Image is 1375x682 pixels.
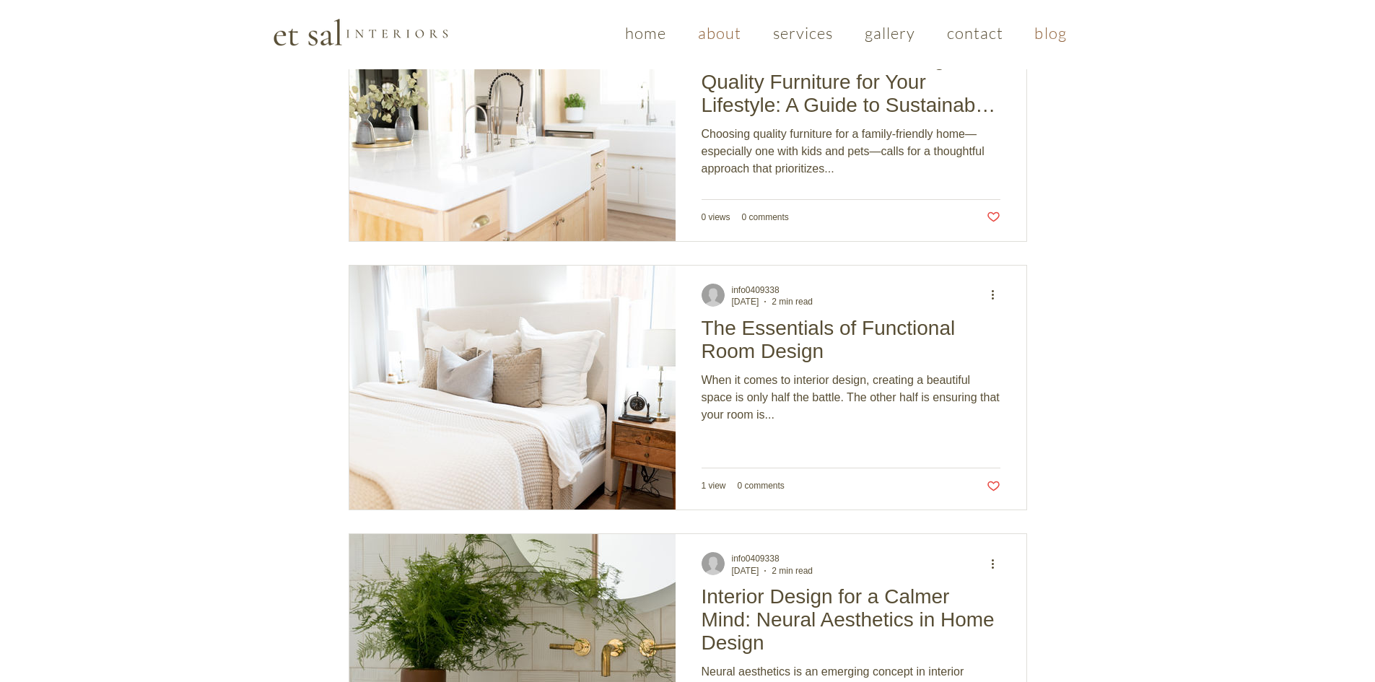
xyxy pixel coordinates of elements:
img: The Essentials of Functional Room Design [349,265,676,511]
div: When it comes to interior design, creating a beautiful space is only half the battle. The other h... [702,372,1000,424]
a: blog [1022,16,1080,50]
a: Interior Design for a Calmer Mind: Neural Aesthetics in Home Design [702,585,1000,663]
span: Sep 4, 2024 [732,297,759,307]
button: More actions [990,555,1007,572]
img: Et Sal Logo [272,17,449,47]
span: 2 min read [772,297,813,307]
span: info0409338 [732,554,780,564]
span: Writer: info0409338 [702,284,725,307]
span: 1 view [702,481,726,491]
span: home [625,23,666,43]
a: contact [934,16,1016,50]
span: Writer: info0409338 [702,552,725,575]
a: services [760,16,846,50]
nav: Site [613,16,1080,50]
a: gallery [852,16,928,50]
a: The Essentials of Selecting Quality Furniture for Your Lifestyle: A Guide to Sustainable, Family-... [702,47,1000,126]
button: Like post [987,210,1000,224]
a: about [685,16,754,50]
span: contact [947,23,1004,43]
span: 0 views [702,212,730,222]
h2: The Essentials of Selecting Quality Furniture for Your Lifestyle: A Guide to Sustainable, Family-... [702,48,1000,117]
span: 0 comments [738,481,785,491]
a: The Essentials of Functional Room Design [702,316,1000,372]
span: 2 min read [772,566,813,576]
span: 0 comments [742,212,789,222]
h2: Interior Design for a Calmer Mind: Neural Aesthetics in Home Design [702,585,1000,655]
span: Sep 3, 2024 [732,566,759,576]
div: Choosing quality furniture for a family-friendly home—especially one with kids and pets—calls for... [702,126,1000,178]
button: More actions [990,287,1007,304]
span: info0409338 [732,285,780,295]
span: services [773,23,834,43]
a: home [612,16,679,50]
span: blog [1034,23,1066,43]
button: Like post [987,479,1000,493]
h2: The Essentials of Functional Room Design [702,317,1000,363]
span: gallery [865,23,916,43]
span: about [698,23,742,43]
